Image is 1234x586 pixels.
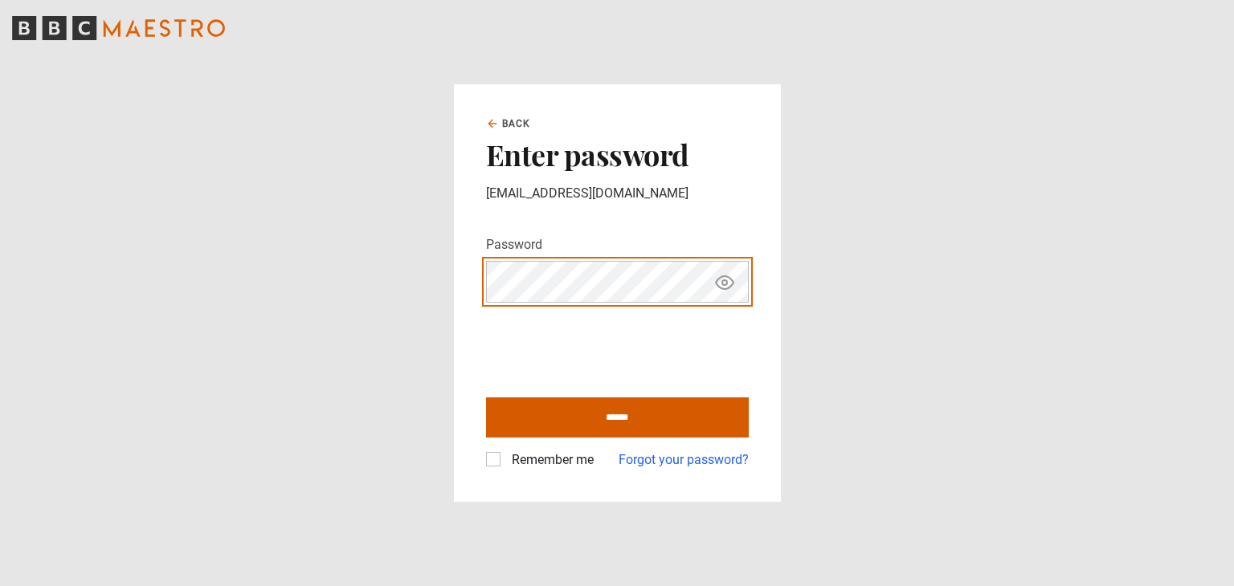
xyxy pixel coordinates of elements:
button: Show password [711,268,738,296]
h2: Enter password [486,137,749,171]
svg: BBC Maestro [12,16,225,40]
label: Password [486,235,542,254]
a: Forgot your password? [619,450,749,470]
iframe: reCAPTCHA [486,315,730,378]
p: [EMAIL_ADDRESS][DOMAIN_NAME] [486,184,749,203]
a: Back [486,116,531,131]
span: Back [502,116,531,131]
label: Remember me [505,450,594,470]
